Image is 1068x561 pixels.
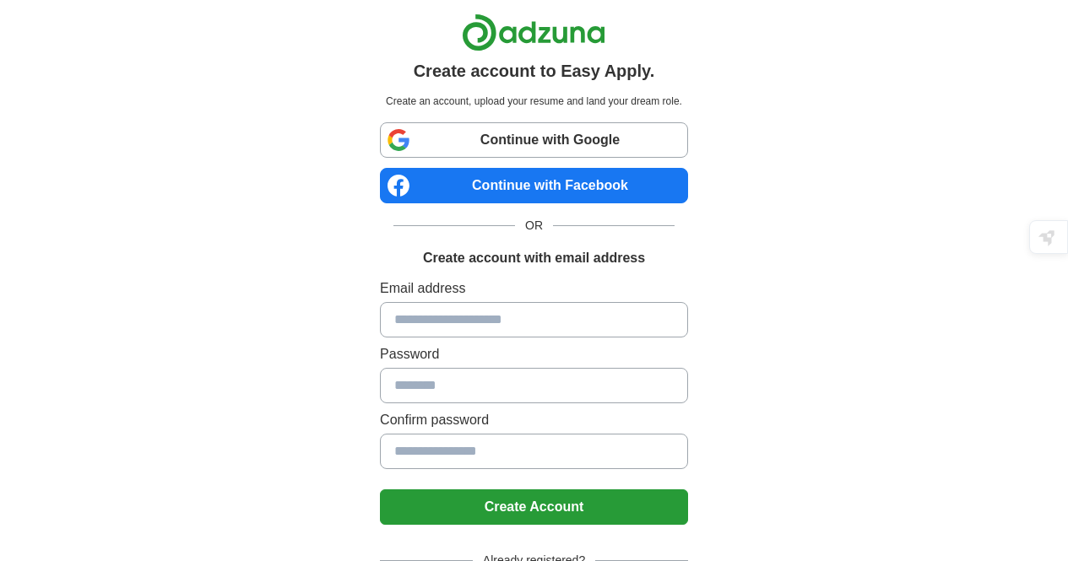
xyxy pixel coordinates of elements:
span: OR [515,217,553,235]
a: Continue with Facebook [380,168,688,203]
img: Adzuna logo [462,13,605,51]
label: Email address [380,278,688,299]
label: Confirm password [380,410,688,430]
h1: Create account to Easy Apply. [414,58,655,84]
label: Password [380,344,688,364]
p: Create an account, upload your resume and land your dream role. [383,94,685,109]
button: Create Account [380,489,688,525]
a: Continue with Google [380,122,688,158]
h1: Create account with email address [423,248,645,268]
